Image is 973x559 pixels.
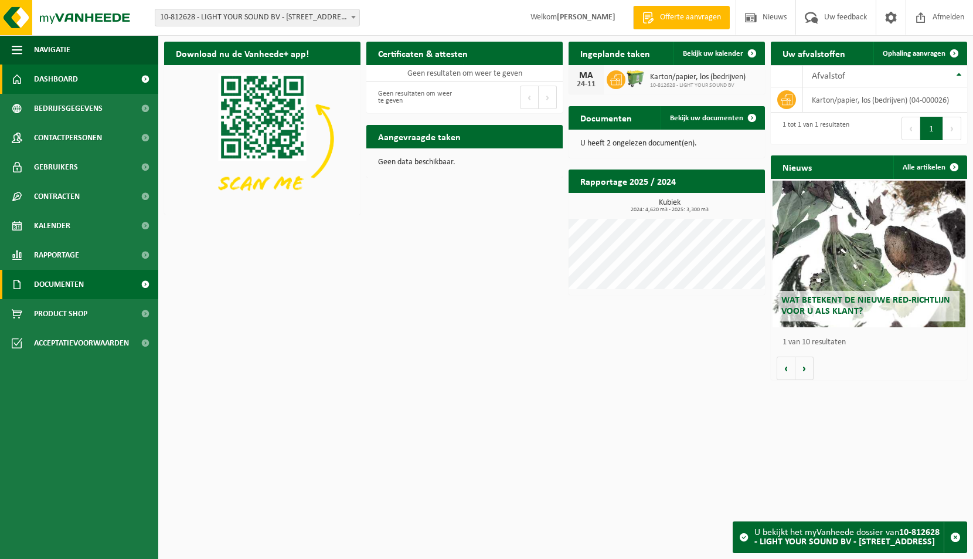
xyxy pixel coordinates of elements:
[34,182,80,211] span: Contracten
[781,296,950,316] span: Wat betekent de nieuwe RED-richtlijn voor u als klant?
[803,87,967,113] td: karton/papier, los (bedrijven) (04-000026)
[783,338,961,347] p: 1 van 10 resultaten
[901,117,920,140] button: Previous
[650,73,746,82] span: Karton/papier, los (bedrijven)
[569,170,688,192] h2: Rapportage 2025 / 2024
[773,181,965,327] a: Wat betekent de nieuwe RED-richtlijn voor u als klant?
[574,80,598,89] div: 24-11
[873,42,966,65] a: Ophaling aanvragen
[164,65,360,212] img: Download de VHEPlus App
[650,82,746,89] span: 10-812628 - LIGHT YOUR SOUND BV
[34,240,79,270] span: Rapportage
[754,522,944,553] div: U bekijkt het myVanheede dossier van
[366,42,479,65] h2: Certificaten & attesten
[661,106,764,130] a: Bekijk uw documenten
[34,123,102,153] span: Contactpersonen
[771,42,857,65] h2: Uw afvalstoffen
[155,9,359,26] span: 10-812628 - LIGHT YOUR SOUND BV - 9300 AALST, MOORSELBAAN 345
[520,86,539,109] button: Previous
[678,192,764,216] a: Bekijk rapportage
[670,114,743,122] span: Bekijk uw documenten
[539,86,557,109] button: Next
[683,50,743,57] span: Bekijk uw kalender
[34,35,70,65] span: Navigatie
[569,106,644,129] h2: Documenten
[920,117,943,140] button: 1
[673,42,764,65] a: Bekijk uw kalender
[625,69,645,89] img: WB-0660-HPE-GN-50
[34,211,70,240] span: Kalender
[883,50,945,57] span: Ophaling aanvragen
[164,42,321,65] h2: Download nu de Vanheede+ app!
[574,199,765,213] h3: Kubiek
[569,42,662,65] h2: Ingeplande taken
[155,9,360,26] span: 10-812628 - LIGHT YOUR SOUND BV - 9300 AALST, MOORSELBAAN 345
[893,155,966,179] a: Alle artikelen
[34,299,87,328] span: Product Shop
[795,357,814,380] button: Volgende
[34,328,129,358] span: Acceptatievoorwaarden
[812,72,845,81] span: Afvalstof
[771,155,824,178] h2: Nieuws
[366,65,563,82] td: Geen resultaten om weer te geven
[777,116,849,141] div: 1 tot 1 van 1 resultaten
[366,125,472,148] h2: Aangevraagde taken
[657,12,724,23] span: Offerte aanvragen
[34,65,78,94] span: Dashboard
[754,528,940,547] strong: 10-812628 - LIGHT YOUR SOUND BV - [STREET_ADDRESS]
[633,6,730,29] a: Offerte aanvragen
[34,94,103,123] span: Bedrijfsgegevens
[943,117,961,140] button: Next
[378,158,551,167] p: Geen data beschikbaar.
[34,153,78,182] span: Gebruikers
[580,140,753,148] p: U heeft 2 ongelezen document(en).
[574,207,765,213] span: 2024: 4,620 m3 - 2025: 3,300 m3
[372,84,459,110] div: Geen resultaten om weer te geven
[557,13,615,22] strong: [PERSON_NAME]
[777,357,795,380] button: Vorige
[574,71,598,80] div: MA
[34,270,84,299] span: Documenten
